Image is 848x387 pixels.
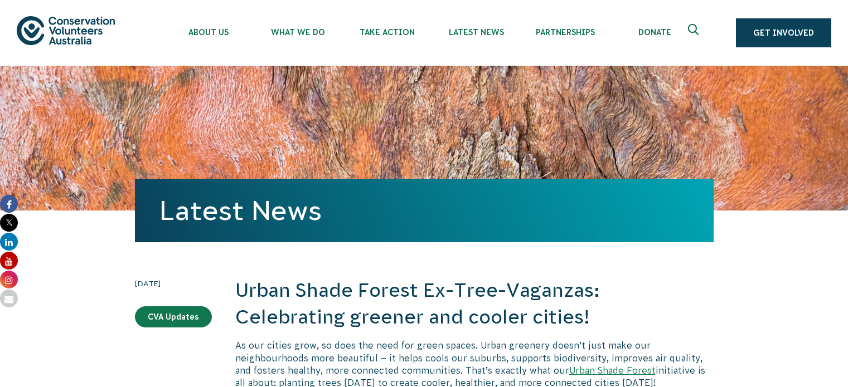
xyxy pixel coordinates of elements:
[736,18,831,47] a: Get Involved
[569,365,656,375] a: Urban Shade Forest
[253,28,342,37] span: What We Do
[432,28,521,37] span: Latest News
[135,277,212,290] time: [DATE]
[135,306,212,327] a: CVA Updates
[235,277,714,330] h2: Urban Shade Forest Ex-Tree-Vaganzas: Celebrating greener and cooler cities!
[521,28,610,37] span: Partnerships
[164,28,253,37] span: About Us
[17,16,115,45] img: logo.svg
[688,24,702,42] span: Expand search box
[159,195,322,226] a: Latest News
[342,28,432,37] span: Take Action
[681,19,708,46] button: Expand search box Close search box
[610,28,699,37] span: Donate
